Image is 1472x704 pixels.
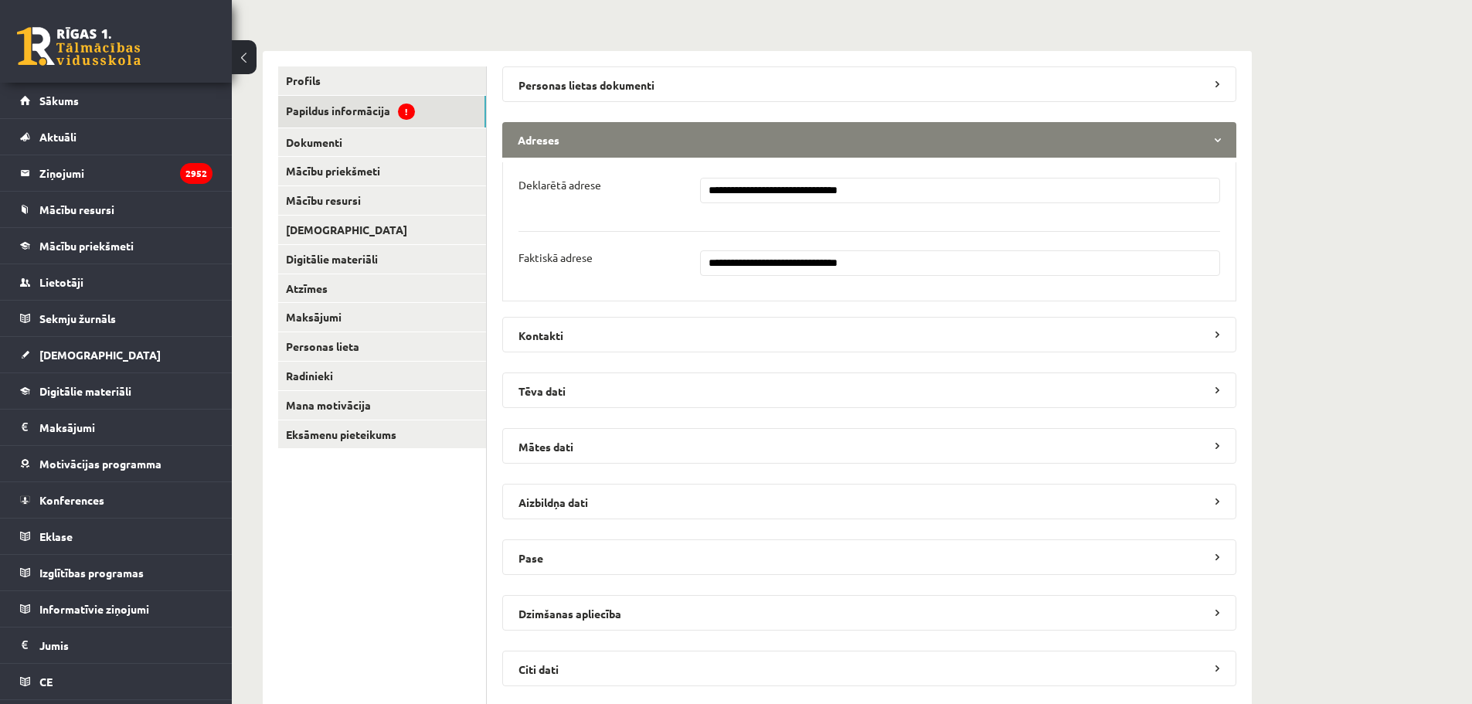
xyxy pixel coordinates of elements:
[20,228,212,264] a: Mācību priekšmeti
[278,96,486,128] a: Papildus informācija!
[278,157,486,185] a: Mācību priekšmeti
[39,638,69,652] span: Jumis
[20,337,212,372] a: [DEMOGRAPHIC_DATA]
[278,362,486,390] a: Radinieki
[278,186,486,215] a: Mācību resursi
[20,264,212,300] a: Lietotāji
[20,83,212,118] a: Sākums
[39,675,53,689] span: CE
[39,410,212,445] legend: Maksājumi
[502,484,1236,519] legend: Aizbildņa dati
[502,539,1236,575] legend: Pase
[39,457,161,471] span: Motivācijas programma
[20,410,212,445] a: Maksājumi
[20,482,212,518] a: Konferences
[39,155,212,191] legend: Ziņojumi
[20,627,212,663] a: Jumis
[20,192,212,227] a: Mācību resursi
[39,348,161,362] span: [DEMOGRAPHIC_DATA]
[39,130,76,144] span: Aktuāli
[39,602,149,616] span: Informatīvie ziņojumi
[39,311,116,325] span: Sekmju žurnāls
[39,384,131,398] span: Digitālie materiāli
[278,274,486,303] a: Atzīmes
[20,119,212,155] a: Aktuāli
[39,239,134,253] span: Mācību priekšmeti
[20,301,212,336] a: Sekmju žurnāls
[502,595,1236,631] legend: Dzimšanas apliecība
[502,66,1236,102] legend: Personas lietas dokumenti
[278,66,486,95] a: Profils
[39,529,73,543] span: Eklase
[278,420,486,449] a: Eksāmenu pieteikums
[17,27,141,66] a: Rīgas 1. Tālmācības vidusskola
[278,391,486,420] a: Mana motivācija
[502,428,1236,464] legend: Mātes dati
[502,122,1236,158] legend: Adreses
[502,651,1236,686] legend: Citi dati
[20,591,212,627] a: Informatīvie ziņojumi
[39,493,104,507] span: Konferences
[20,555,212,590] a: Izglītības programas
[39,275,83,289] span: Lietotāji
[20,373,212,409] a: Digitālie materiāli
[39,94,79,107] span: Sākums
[20,664,212,699] a: CE
[278,245,486,274] a: Digitālie materiāli
[518,250,593,264] p: Faktiskā adrese
[502,372,1236,408] legend: Tēva dati
[39,202,114,216] span: Mācību resursi
[20,155,212,191] a: Ziņojumi2952
[278,128,486,157] a: Dokumenti
[398,104,415,120] span: !
[278,303,486,332] a: Maksājumi
[278,216,486,244] a: [DEMOGRAPHIC_DATA]
[20,446,212,481] a: Motivācijas programma
[39,566,144,580] span: Izglītības programas
[278,332,486,361] a: Personas lieta
[518,178,601,192] p: Deklarētā adrese
[20,519,212,554] a: Eklase
[180,163,212,184] i: 2952
[502,317,1236,352] legend: Kontakti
